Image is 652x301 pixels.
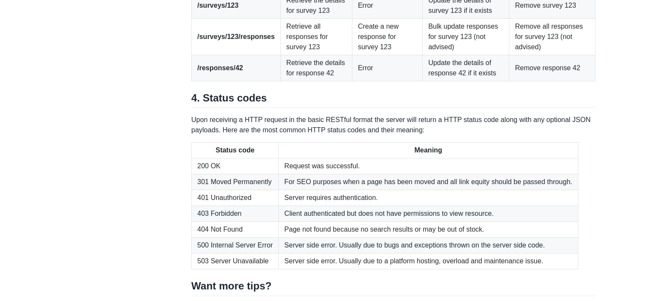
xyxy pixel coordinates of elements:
[509,55,595,81] td: Remove response 42
[279,174,578,190] td: For SEO purposes when a page has been moved and all link equity should be passed through.
[197,64,243,72] strong: /responses/42
[197,33,275,40] strong: /surveys/123/responses
[279,206,578,222] td: Client authenticated but does not have permissions to view resource.
[509,19,595,55] td: Remove all responses for survey 123 (not advised)
[192,190,279,206] td: 401 Unauthorized
[279,222,578,238] td: Page not found because no search results or may be out of stock.
[191,115,595,135] p: Upon receiving a HTTP request in the basic RESTful format the server will return a HTTP status co...
[192,158,279,174] td: 200 OK
[280,55,352,81] td: Retrieve the details for response 42
[352,55,422,81] td: Error
[192,253,279,269] td: 503 Server Unavailable
[279,253,578,269] td: Server side error. Usually due to a platform hosting, overload and maintenance issue.
[279,158,578,174] td: Request was successful.
[423,19,509,55] td: Bulk update responses for survey 123 (not advised)
[192,143,279,158] th: Status code
[197,2,238,9] strong: /surveys/123
[279,143,578,158] th: Meaning
[352,19,422,55] td: Create a new response for survey 123
[280,19,352,55] td: Retrieve all responses for survey 123
[279,190,578,206] td: Server requires authentication.
[279,238,578,253] td: Server side error. Usually due to bugs and exceptions thrown on the server side code.
[192,222,279,238] td: 404 Not Found
[191,92,595,108] h2: 4. Status codes
[192,174,279,190] td: 301 Moved Permanently
[192,238,279,253] td: 500 Internal Server Error
[192,206,279,222] td: 403 Forbidden
[191,280,595,296] h2: Want more tips?
[423,55,509,81] td: Update the details of response 42 if it exists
